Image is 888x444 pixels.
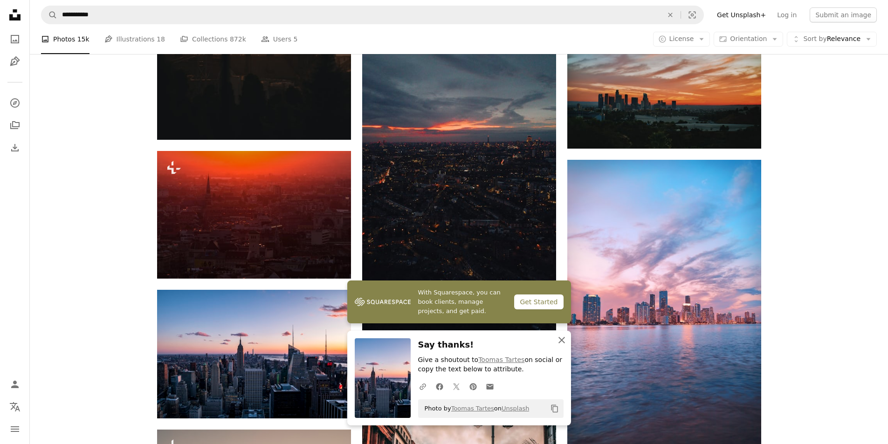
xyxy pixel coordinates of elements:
a: high-rise building during blue hour [157,350,351,358]
img: high-rise building during blue hour [157,290,351,418]
a: Users 5 [261,24,298,54]
a: Collections 872k [180,24,246,54]
a: Log in / Sign up [6,375,24,394]
a: Log in [771,7,802,22]
a: Unsplash [502,405,529,412]
a: the sun is setting over a large city [157,210,351,219]
a: body of water near of city high-rise buildings [567,301,761,309]
a: Illustrations [6,52,24,71]
button: Sort byRelevance [787,32,877,47]
a: Collections [6,116,24,135]
button: Orientation [714,32,783,47]
div: Get Started [514,294,563,309]
a: Explore [6,94,24,112]
span: 18 [157,34,165,44]
a: Share on Twitter [448,377,465,396]
form: Find visuals sitewide [41,6,704,24]
button: Menu [6,420,24,438]
button: Clear [660,6,681,24]
button: Visual search [681,6,703,24]
button: License [653,32,710,47]
a: Get Unsplash+ [711,7,771,22]
span: Relevance [803,34,860,44]
a: Illustrations 18 [104,24,165,54]
a: Share on Pinterest [465,377,482,396]
span: Sort by [803,35,826,42]
a: Toomas Tartes [478,356,524,363]
img: file-1747939142011-51e5cc87e3c9 [355,295,411,309]
span: Orientation [730,35,767,42]
img: the sun is setting over a large city [157,151,351,279]
span: License [669,35,694,42]
a: Home — Unsplash [6,6,24,26]
a: Share over email [482,377,498,396]
button: Copy to clipboard [547,401,563,417]
button: Submit an image [810,7,877,22]
a: Share on Facebook [431,377,448,396]
p: Give a shoutout to on social or copy the text below to attribute. [418,355,564,374]
a: a view of a city at night from a plane [362,154,556,162]
button: Search Unsplash [41,6,57,24]
a: Photos [6,30,24,48]
span: 5 [293,34,297,44]
a: Download History [6,138,24,157]
button: Language [6,397,24,416]
a: With Squarespace, you can book clients, manage projects, and get paid.Get Started [347,280,571,323]
a: photograph of city during sunset [567,80,761,88]
a: Toomas Tartes [451,405,494,412]
img: photograph of city during sunset [567,20,761,149]
span: With Squarespace, you can book clients, manage projects, and get paid. [418,288,507,316]
span: Photo by on [420,401,530,416]
span: 872k [230,34,246,44]
h3: Say thanks! [418,338,564,352]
